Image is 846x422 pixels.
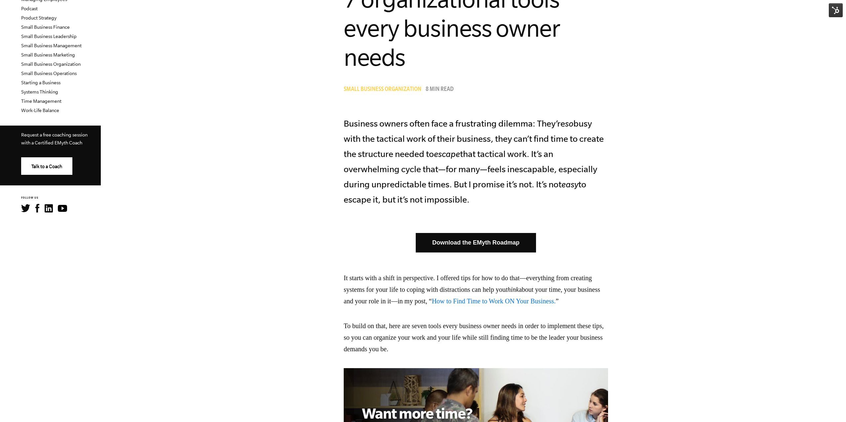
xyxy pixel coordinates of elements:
[344,272,608,307] p: It starts with a shift in perspective. I offered tips for how to do that—everything from creating...
[829,3,843,17] img: HubSpot Tools Menu Toggle
[21,15,57,20] a: Product Strategy
[21,98,61,104] a: Time Management
[426,87,454,93] p: 8 min read
[45,204,53,212] img: LinkedIn
[344,116,608,207] p: Business owners often face a frustrating dilemma: They’re busy with the tactical work of their bu...
[21,61,81,67] a: Small Business Organization
[21,80,60,85] a: Starting a Business
[21,108,59,113] a: Work-Life Balance
[21,6,38,11] a: Podcast
[21,131,90,147] p: Request a free coaching session with a Certified EMyth Coach
[344,87,421,93] span: Small Business Organization
[813,390,846,422] iframe: Chat Widget
[58,205,67,212] img: YouTube
[35,204,39,212] img: Facebook
[434,149,460,159] em: escape
[31,164,62,169] span: Talk to a Coach
[21,89,58,95] a: Systems Thinking
[561,179,578,189] em: easy
[344,320,608,355] p: To build on that, here are seven tools every business owner needs in order to implement these tip...
[344,87,425,93] a: Small Business Organization
[21,71,77,76] a: Small Business Operations
[21,52,75,58] a: Small Business Marketing
[506,286,519,293] em: think
[21,24,70,30] a: Small Business Finance
[21,43,82,48] a: Small Business Management
[21,157,72,175] a: Talk to a Coach
[565,119,573,128] em: so
[432,297,556,305] a: How to Find Time to Work ON Your Business.
[21,204,30,212] img: Twitter
[21,196,101,200] h6: FOLLOW US
[21,34,77,39] a: Small Business Leadership
[416,233,536,252] a: Download the EMyth Roadmap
